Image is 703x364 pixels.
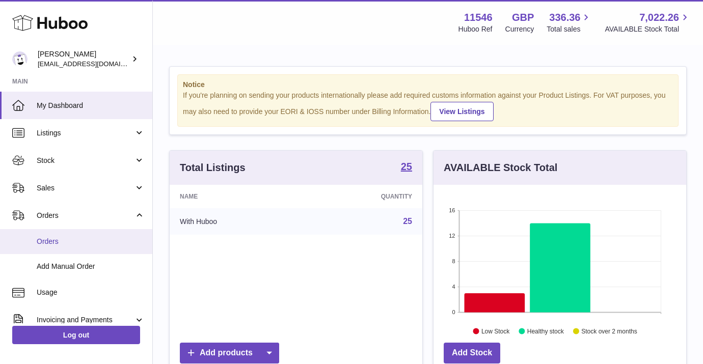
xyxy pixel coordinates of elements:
[37,288,145,297] span: Usage
[444,343,500,363] a: Add Stock
[452,258,455,264] text: 8
[452,284,455,290] text: 4
[481,327,510,334] text: Low Stock
[547,24,592,34] span: Total sales
[605,11,691,34] a: 7,022.26 AVAILABLE Stock Total
[605,24,691,34] span: AVAILABLE Stock Total
[452,309,455,315] text: 0
[12,326,140,344] a: Log out
[401,161,412,172] strong: 25
[38,49,129,69] div: [PERSON_NAME]
[581,327,637,334] text: Stock over 2 months
[37,128,134,138] span: Listings
[170,208,303,235] td: With Huboo
[37,237,145,246] span: Orders
[444,161,557,175] h3: AVAILABLE Stock Total
[37,183,134,193] span: Sales
[37,211,134,220] span: Orders
[547,11,592,34] a: 336.36 Total sales
[449,233,455,239] text: 12
[170,185,303,208] th: Name
[464,11,493,24] strong: 11546
[512,11,534,24] strong: GBP
[403,217,412,226] a: 25
[37,101,145,110] span: My Dashboard
[183,91,673,121] div: If you're planning on sending your products internationally please add required customs informati...
[37,156,134,165] span: Stock
[38,60,150,68] span: [EMAIL_ADDRESS][DOMAIN_NAME]
[12,51,28,67] img: Info@stpalo.com
[401,161,412,174] a: 25
[180,343,279,363] a: Add products
[505,24,534,34] div: Currency
[549,11,580,24] span: 336.36
[37,315,134,325] span: Invoicing and Payments
[37,262,145,271] span: Add Manual Order
[639,11,679,24] span: 7,022.26
[183,80,673,90] strong: Notice
[430,102,493,121] a: View Listings
[180,161,246,175] h3: Total Listings
[527,327,564,334] text: Healthy stock
[458,24,493,34] div: Huboo Ref
[449,207,455,213] text: 16
[303,185,422,208] th: Quantity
